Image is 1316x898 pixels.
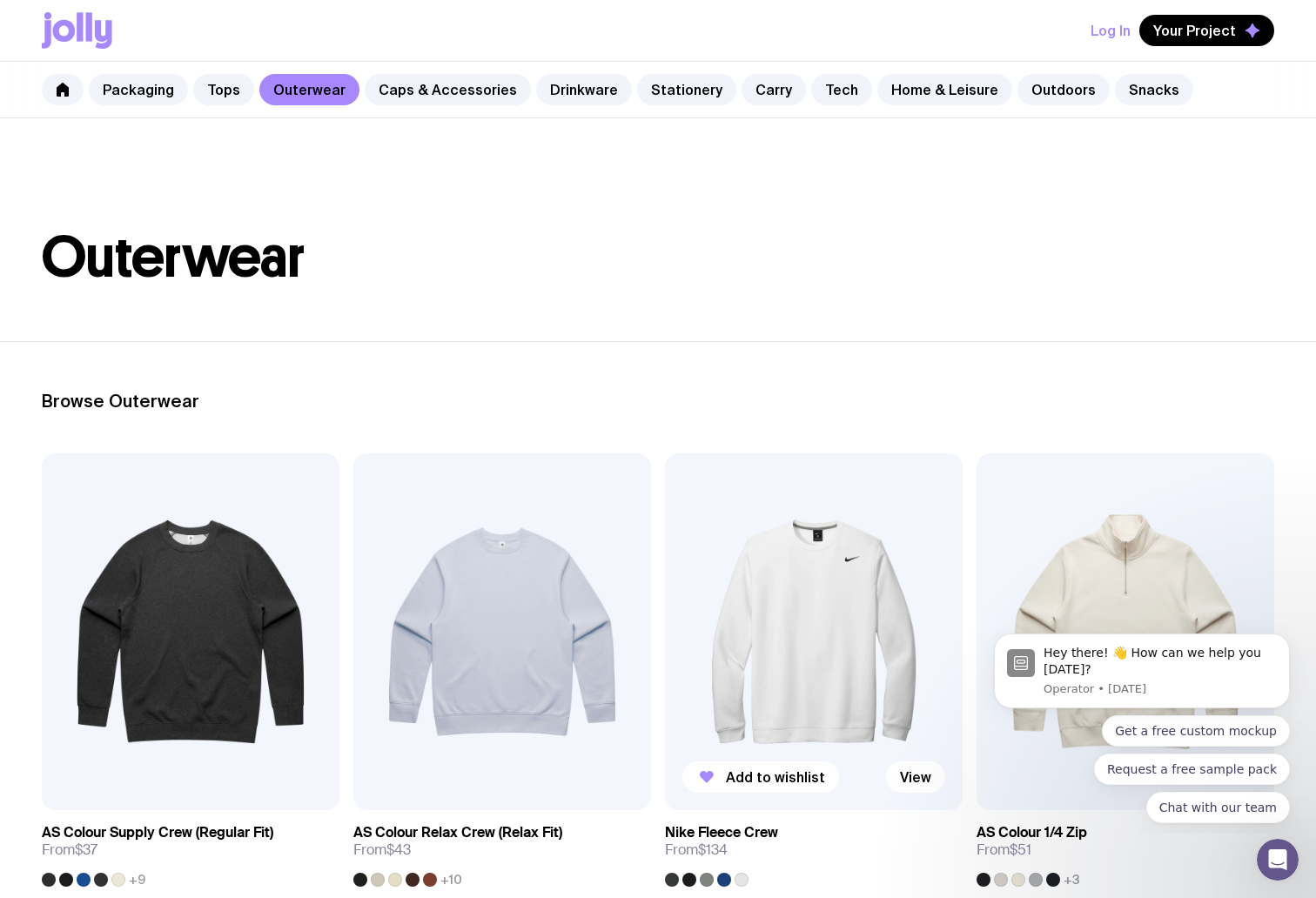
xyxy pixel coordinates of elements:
a: Drinkware [536,74,632,105]
h3: AS Colour Supply Crew (Regular Fit) [42,824,273,841]
a: Snacks [1115,74,1193,105]
iframe: Intercom notifications message [968,618,1316,834]
span: Add to wishlist [726,768,825,786]
a: AS Colour Relax Crew (Relax Fit)From$43+10 [353,810,651,887]
a: View [886,761,945,793]
span: From [353,841,411,859]
button: Log In [1091,15,1131,46]
h3: AS Colour Relax Crew (Relax Fit) [353,824,562,841]
a: Carry [742,74,806,105]
a: Tops [193,74,254,105]
span: +3 [1064,873,1080,887]
h3: Nike Fleece Crew [665,824,778,841]
span: From [977,841,1031,859]
span: +10 [440,873,462,887]
a: Nike Fleece CrewFrom$134 [665,810,963,887]
a: AS Colour Supply Crew (Regular Fit)From$37+9 [42,810,339,887]
a: Home & Leisure [877,74,1012,105]
span: +9 [129,873,145,887]
a: Packaging [89,74,188,105]
h2: Browse Outerwear [42,391,1274,412]
a: Tech [811,74,872,105]
a: Stationery [637,74,736,105]
a: AS Colour 1/4 ZipFrom$51+3 [977,810,1274,887]
h1: Outerwear [42,230,1274,285]
a: Outerwear [259,74,359,105]
a: Outdoors [1017,74,1110,105]
span: From [42,841,97,859]
button: Add to wishlist [682,761,839,793]
span: From [665,841,728,859]
span: $51 [1010,841,1031,859]
button: Your Project [1139,15,1274,46]
span: Your Project [1153,22,1236,39]
span: $37 [75,841,97,859]
span: $43 [386,841,411,859]
a: Caps & Accessories [365,74,531,105]
span: $134 [698,841,728,859]
iframe: Intercom live chat [1257,839,1299,881]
